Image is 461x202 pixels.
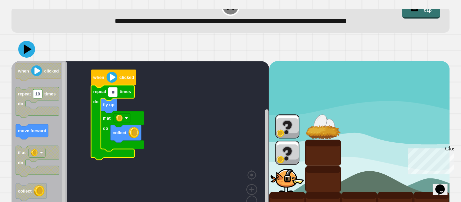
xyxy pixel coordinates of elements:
text: clicked [119,75,134,80]
iframe: chat widget [405,146,454,174]
text: times [45,91,56,96]
text: when [18,68,29,74]
text: if at [18,150,26,155]
text: fly up [103,102,114,107]
text: times [120,89,131,94]
text: collect [18,189,32,194]
text: do [18,160,23,165]
text: when [93,75,104,80]
text: clicked [44,68,59,74]
text: do [93,99,99,104]
text: repeat [93,89,106,94]
text: collect [113,130,127,135]
text: do [103,126,108,131]
text: move forward [18,128,46,133]
text: repeat [18,91,31,96]
iframe: chat widget [433,175,454,195]
div: Chat with us now!Close [3,3,47,43]
text: 10 [35,91,40,96]
text: if at [103,116,111,121]
text: do [18,101,23,106]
